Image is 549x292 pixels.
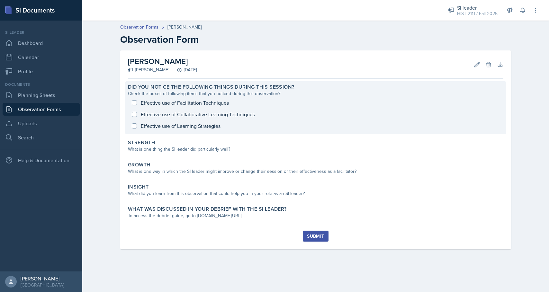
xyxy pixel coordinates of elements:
label: Insight [128,184,149,190]
div: HIST 2111 / Fall 2025 [457,10,498,17]
div: [GEOGRAPHIC_DATA] [21,282,64,288]
div: [DATE] [169,66,197,73]
label: Did you notice the following things during this session? [128,84,294,90]
div: Submit [307,234,324,239]
div: What is one way in which the SI leader might improve or change their session or their effectivene... [128,168,503,175]
a: Profile [3,65,80,78]
div: What did you learn from this observation that could help you in your role as an SI leader? [128,190,503,197]
a: Observation Forms [120,24,158,31]
div: [PERSON_NAME] [128,66,169,73]
label: What was discussed in your debrief with the SI Leader? [128,206,287,212]
div: Si leader [3,30,80,35]
div: Check the boxes of following items that you noticed during this observation? [128,90,503,97]
a: Planning Sheets [3,89,80,102]
a: Dashboard [3,37,80,49]
a: Observation Forms [3,103,80,116]
label: Strength [128,139,155,146]
h2: Observation Form [120,34,511,45]
div: To access the debrief guide, go to [DOMAIN_NAME][URL] [128,212,503,219]
div: [PERSON_NAME] [21,275,64,282]
a: Calendar [3,51,80,64]
div: Si leader [457,4,498,12]
div: Help & Documentation [3,154,80,167]
button: Submit [303,231,328,242]
a: Search [3,131,80,144]
div: Documents [3,82,80,87]
a: Uploads [3,117,80,130]
div: [PERSON_NAME] [167,24,202,31]
h2: [PERSON_NAME] [128,56,197,67]
div: What is one thing the SI leader did particularly well? [128,146,503,153]
label: Growth [128,162,150,168]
